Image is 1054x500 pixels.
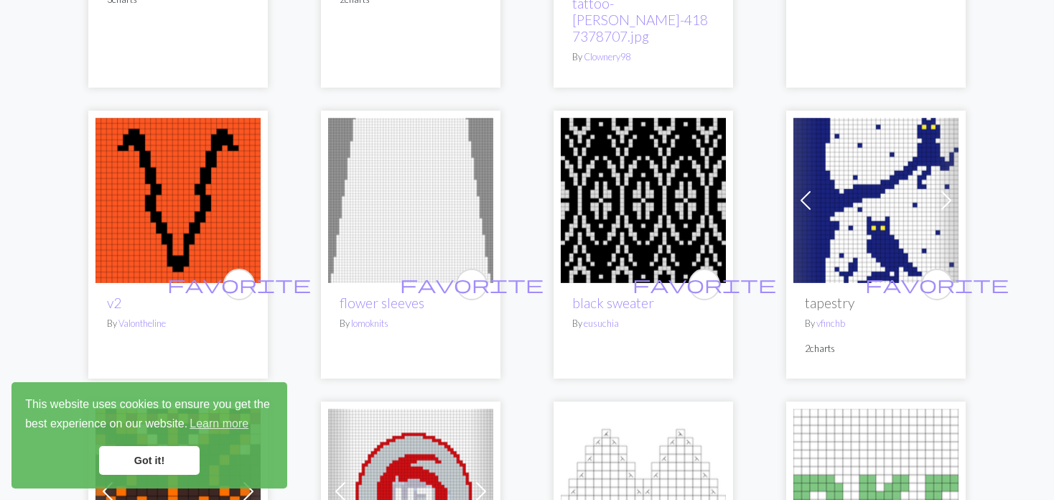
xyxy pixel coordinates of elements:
span: favorite [633,273,776,295]
a: flower sleeves [328,192,493,205]
a: Valontheline [118,318,166,329]
a: black sweater [561,192,726,205]
button: favourite [223,269,255,300]
a: black sweater [572,295,654,311]
h2: tapestry [805,295,947,311]
a: sukat [793,483,959,496]
img: tapestry [793,118,959,283]
p: 2 charts [805,342,947,356]
i: favourite [865,270,1009,299]
a: ALASUQ JARNO mid front [95,483,261,496]
button: favourite [456,269,488,300]
a: Screenshot 2025-06-14 at 11.15.14 AM.png [328,483,493,496]
span: favorite [865,273,1009,295]
a: eusuchia [584,318,619,329]
i: favourite [167,270,311,299]
span: This website uses cookies to ensure you get the best experience on our website. [25,396,274,435]
button: favourite [921,269,953,300]
img: v2 [95,118,261,283]
a: tapestry [793,192,959,205]
a: Border 2 [561,483,726,496]
div: cookieconsent [11,382,287,489]
a: v2 [95,192,261,205]
p: By [107,317,249,330]
button: favourite [689,269,720,300]
i: favourite [400,270,544,299]
span: favorite [167,273,311,295]
img: flower sleeves [328,118,493,283]
a: Clownery98 [584,51,630,62]
a: vfinchb [816,318,845,329]
a: v2 [107,295,121,311]
p: By [572,317,714,330]
a: learn more about cookies [187,413,251,435]
p: By [340,317,482,330]
a: dismiss cookie message [99,446,200,475]
a: lomoknits [351,318,388,329]
p: By [805,317,947,330]
a: flower sleeves [340,295,424,311]
p: By [572,50,714,64]
span: favorite [400,273,544,295]
i: favourite [633,270,776,299]
img: black sweater [561,118,726,283]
